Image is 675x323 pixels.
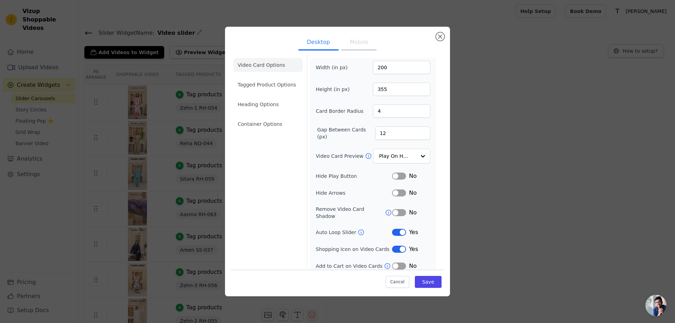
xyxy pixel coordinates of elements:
[409,262,417,270] span: No
[233,97,303,111] li: Heading Options
[316,189,392,196] label: Hide Arrows
[316,153,365,160] label: Video Card Preview
[409,208,417,217] span: No
[409,189,417,197] span: No
[317,126,375,140] label: Gap Between Cards (px)
[316,86,354,93] label: Height (in px)
[298,35,339,51] button: Desktop
[316,173,392,180] label: Hide Play Button
[409,245,418,253] span: Yes
[233,117,303,131] li: Container Options
[386,276,409,288] button: Cancel
[316,206,385,220] label: Remove Video Card Shadow
[341,35,377,51] button: Mobile
[316,108,364,115] label: Card Border Radius
[415,276,442,288] button: Save
[316,229,358,236] label: Auto Loop Slider
[233,58,303,72] li: Video Card Options
[409,172,417,180] span: No
[409,228,418,237] span: Yes
[316,64,354,71] label: Width (in px)
[645,295,667,316] a: Open chat
[233,78,303,92] li: Tagged Product Options
[316,263,384,270] label: Add to Cart on Video Cards
[436,32,444,41] button: Close modal
[316,246,392,253] label: Shopping Icon on Video Cards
